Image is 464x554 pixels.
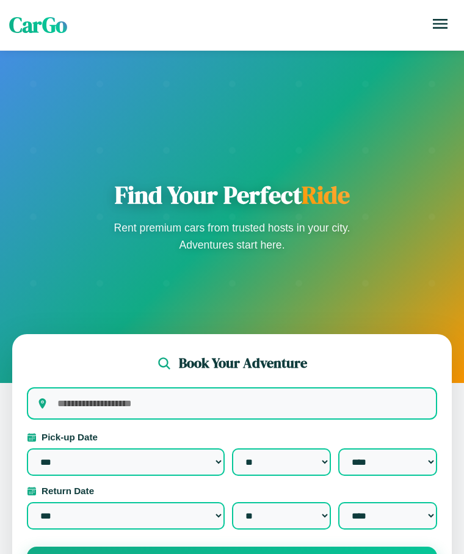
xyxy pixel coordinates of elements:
span: CarGo [9,10,67,40]
h2: Book Your Adventure [179,354,307,373]
span: Ride [302,178,350,211]
h1: Find Your Perfect [110,180,354,210]
label: Pick-up Date [27,432,437,442]
label: Return Date [27,486,437,496]
p: Rent premium cars from trusted hosts in your city. Adventures start here. [110,219,354,253]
